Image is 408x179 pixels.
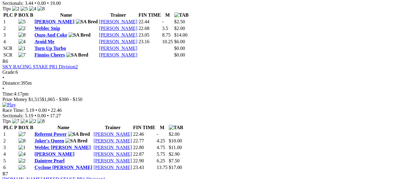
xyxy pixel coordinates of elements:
[174,12,189,18] img: TAB
[138,39,161,45] td: 23.16
[18,26,26,31] img: 2
[94,132,132,137] a: [PERSON_NAME]
[3,12,13,18] span: PLC
[2,171,8,176] span: R7
[34,1,36,6] span: •
[157,151,165,157] text: 5.75
[2,59,8,64] span: R6
[94,165,132,170] a: [PERSON_NAME]
[133,164,156,171] td: 23.43
[94,145,132,150] a: [PERSON_NAME]
[3,32,18,38] td: 3
[18,145,26,150] img: 1
[133,151,156,157] td: 22.87
[34,138,64,143] a: Joker's Queen
[69,32,91,38] img: SA Bred
[30,12,33,18] span: B
[133,138,156,144] td: 22.77
[169,145,182,150] span: $11.00
[133,125,156,131] th: FIN TIME
[35,108,37,113] span: •
[157,145,165,150] text: 4.75
[21,119,28,124] img: 4
[93,125,132,131] th: Trainer
[3,25,18,31] td: 2
[3,52,18,58] td: SCR
[174,52,185,57] span: $0.00
[2,119,11,124] span: Tips
[12,119,19,124] img: 7
[66,52,88,58] img: SA Bred
[21,6,28,11] img: 5
[169,158,180,163] span: $7.50
[18,138,26,144] img: 8
[29,6,36,11] img: 4
[138,25,161,31] td: 22.68
[169,132,180,137] span: $2.00
[133,131,156,137] td: 22.46
[18,165,26,170] img: 5
[169,165,182,170] span: $17.00
[3,145,18,151] td: 3
[37,119,45,124] img: 8
[18,52,26,58] img: 7
[2,6,11,11] span: Tips
[51,108,62,113] span: 22.46
[94,151,132,157] a: [PERSON_NAME]
[162,12,173,18] th: M
[2,102,16,108] img: Play
[37,6,45,11] img: 8
[34,145,91,150] a: Weblec [PERSON_NAME]
[2,75,4,80] span: •
[34,32,67,37] a: Ouzo And Coke
[3,39,18,45] td: 4
[38,108,47,113] span: 0.00
[94,138,132,143] a: [PERSON_NAME]
[18,132,26,137] img: 7
[48,108,50,113] span: •
[2,108,24,113] span: Race Time:
[2,1,24,6] span: Sectionals:
[37,113,46,118] span: 0.00
[133,145,156,151] td: 22.80
[162,39,173,44] text: 10.25
[34,39,54,44] a: Avoid Me
[34,165,92,170] a: Cyclone [PERSON_NAME]
[2,86,4,91] span: •
[99,39,137,44] a: [PERSON_NAME]
[156,125,168,131] th: M
[18,39,26,44] img: 4
[2,97,406,102] div: Prize Money $1,515
[34,113,36,118] span: •
[162,32,171,37] text: 8.75
[25,1,33,6] span: 3.44
[99,12,138,18] th: Trainer
[50,1,61,6] span: 19.00
[99,19,137,24] a: [PERSON_NAME]
[2,91,406,97] div: 4:17pm
[29,119,36,124] img: 2
[18,32,26,38] img: 8
[68,132,90,137] img: SA Bred
[34,151,74,157] a: [PERSON_NAME]
[99,46,137,51] a: [PERSON_NAME]
[34,125,93,131] th: Name
[157,165,168,170] text: 13.75
[99,32,137,37] a: [PERSON_NAME]
[18,151,26,157] img: 4
[65,138,87,144] img: SA Bred
[138,12,161,18] th: FIN TIME
[174,19,185,24] span: $2.50
[34,46,66,51] a: Turn Up Turbo
[12,6,19,11] img: 2
[18,19,26,24] img: 5
[18,125,29,130] span: BOX
[47,113,49,118] span: •
[157,138,165,143] text: 4.25
[3,138,18,144] td: 2
[34,132,66,137] a: Referent Power
[3,151,18,157] td: 4
[26,108,34,113] span: 5.19
[2,70,16,75] span: Grade:
[2,80,406,86] div: 395m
